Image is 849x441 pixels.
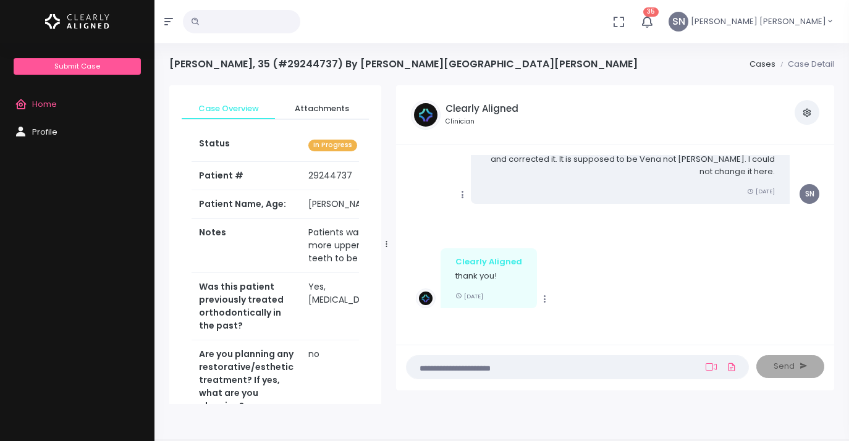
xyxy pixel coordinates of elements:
span: Case Overview [192,103,265,115]
div: scrollable content [169,85,381,404]
td: 29244737 [301,162,399,190]
small: Clinician [446,117,518,127]
td: Yes, [MEDICAL_DATA] [301,273,399,340]
td: no [301,340,399,421]
span: Attachments [285,103,358,115]
a: Add Loom Video [703,362,719,372]
a: Submit Case [14,58,140,75]
a: Cases [750,58,775,70]
th: Notes [192,219,301,273]
a: Add Files [724,356,739,378]
th: Status [192,130,301,161]
span: In Progress [308,140,357,151]
span: 35 [643,7,659,17]
td: [PERSON_NAME], 35 [301,190,399,219]
span: SN [669,12,688,31]
small: [DATE] [455,292,483,300]
span: [PERSON_NAME] [PERSON_NAME] [691,15,826,28]
li: Case Detail [775,58,834,70]
span: Profile [32,126,57,138]
span: Submit Case [54,61,100,71]
th: Patient # [192,161,301,190]
h5: Clearly Aligned [446,103,518,114]
th: Are you planning any restorative/esthetic treatment? If yes, what are you planning? [192,340,301,421]
td: Patients wants more upper front teeth to be aligned [301,219,399,273]
small: [DATE] [747,187,775,195]
div: scrollable content [406,155,824,334]
p: Hello, we made a spelling mistake with [PERSON_NAME]'s last name and corrected it. It is supposed... [486,141,775,178]
th: Was this patient previously treated orthodontically in the past? [192,273,301,340]
th: Patient Name, Age: [192,190,301,219]
span: Home [32,98,57,110]
span: SN [800,184,819,204]
p: thank you! [455,270,522,282]
h4: [PERSON_NAME], 35 (#29244737) By [PERSON_NAME][GEOGRAPHIC_DATA][PERSON_NAME] [169,58,638,70]
img: Logo Horizontal [45,9,109,35]
div: Clearly Aligned [455,256,522,268]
